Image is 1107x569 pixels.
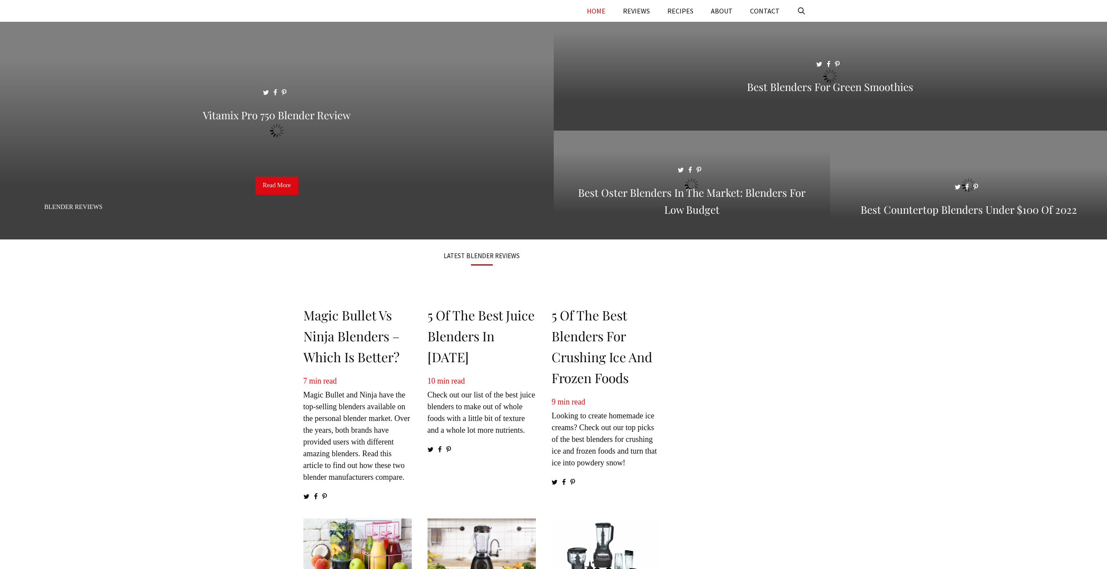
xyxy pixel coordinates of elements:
[303,377,307,385] span: 7
[303,375,412,483] p: Magic Bullet and Ninja have the top-selling blenders available on the personal blender market. Ov...
[830,229,1107,238] a: Best Countertop Blenders Under $100 of 2022
[427,377,435,385] span: 10
[558,397,585,406] span: min read
[309,377,336,385] span: min read
[256,176,298,195] a: Read More
[303,253,660,259] h3: LATEST BLENDER REVIEWS
[427,306,535,366] a: 5 of the Best Juice Blenders in [DATE]
[437,377,464,385] span: min read
[552,396,660,469] p: Looking to create homemade ice creams? Check out our top picks of the best blenders for crushing ...
[552,397,555,406] span: 9
[303,306,400,366] a: Magic Bullet vs Ninja Blenders – Which Is Better?
[552,306,652,387] a: 5 of the Best Blenders for Crushing Ice and Frozen Foods
[44,203,103,210] a: Blender Reviews
[427,375,536,436] p: Check out our list of the best juice blenders to make out of whole foods with a little bit of tex...
[554,229,831,238] a: Best Oster Blenders in the Market: Blenders for Low Budget
[684,253,802,514] iframe: Advertisement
